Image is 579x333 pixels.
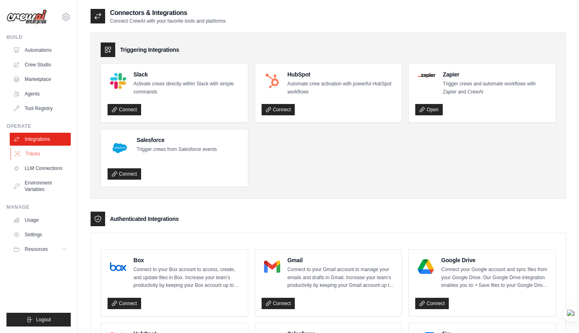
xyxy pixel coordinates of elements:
[10,243,71,256] button: Resources
[443,80,549,96] p: Trigger crews and automate workflows with Zapier and CrewAI
[6,313,71,327] button: Logout
[137,146,217,154] p: Trigger crews from Salesforce events
[10,162,71,175] a: LLM Connections
[441,256,549,264] h4: Google Drive
[133,256,241,264] h4: Box
[110,8,226,18] h2: Connectors & Integrations
[110,215,179,223] h3: Authenticated Integrations
[25,246,48,252] span: Resources
[415,104,442,115] a: Open
[10,176,71,196] a: Environment Variables
[137,136,217,144] h4: Salesforce
[133,70,241,78] h4: Slack
[287,80,395,96] p: Automate crew activation with powerful HubSpot workflows
[10,87,71,100] a: Agents
[110,138,129,158] img: Salesforce Logo
[10,214,71,227] a: Usage
[10,73,71,86] a: Marketplace
[262,104,295,115] a: Connect
[10,133,71,146] a: Integrations
[418,259,434,275] img: Google Drive Logo
[441,266,549,290] p: Connect your Google account and sync files from your Google Drive. Our Google Drive integration e...
[108,168,141,180] a: Connect
[443,70,549,78] h4: Zapier
[418,73,435,78] img: Zapier Logo
[108,104,141,115] a: Connect
[6,9,47,25] img: Logo
[120,46,179,54] h3: Triggering Integrations
[6,34,71,40] div: Build
[287,70,395,78] h4: HubSpot
[6,123,71,129] div: Operate
[11,147,72,160] a: Traces
[133,266,241,290] p: Connect to your Box account to access, create, and update files in Box. Increase your team’s prod...
[110,259,126,275] img: Box Logo
[36,316,51,323] span: Logout
[262,298,295,309] a: Connect
[108,298,141,309] a: Connect
[110,73,126,89] img: Slack Logo
[10,102,71,115] a: Tool Registry
[10,44,71,57] a: Automations
[287,256,395,264] h4: Gmail
[133,80,241,96] p: Activate crews directly within Slack with simple commands
[110,18,226,24] p: Connect CrewAI with your favorite tools and platforms
[10,228,71,241] a: Settings
[6,204,71,210] div: Manage
[264,259,280,275] img: Gmail Logo
[264,73,280,89] img: HubSpot Logo
[10,58,71,71] a: Crew Studio
[415,298,449,309] a: Connect
[287,266,395,290] p: Connect to your Gmail account to manage your emails and drafts in Gmail. Increase your team’s pro...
